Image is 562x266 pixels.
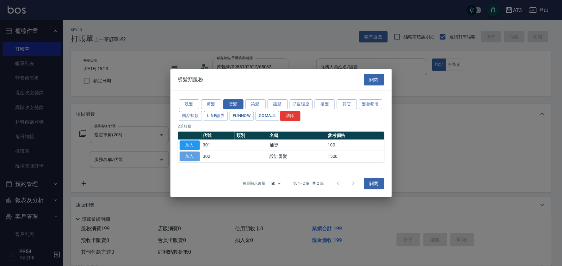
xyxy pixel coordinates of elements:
button: 其它 [337,99,357,109]
button: 加入 [180,140,200,150]
th: 參考價格 [326,132,384,140]
button: 加入 [180,152,200,161]
div: 50 [268,175,283,192]
td: 301 [201,139,235,151]
td: 100 [326,139,384,151]
td: 1500 [326,151,384,162]
th: 名稱 [268,132,326,140]
button: 剪髮 [201,99,221,109]
p: 2 筆服務 [178,123,384,129]
button: 關閉 [364,74,384,86]
button: 髮券銷售 [359,99,382,109]
button: 關閉 [364,178,384,189]
button: 接髮 [315,99,335,109]
td: 補燙 [268,139,326,151]
button: GOMAJL [256,111,279,121]
button: 贈品扣款 [179,111,202,121]
p: 第 1–2 筆 共 2 筆 [293,181,324,186]
button: 洗髮 [179,99,199,109]
button: LINE酷券 [204,111,228,121]
td: 設計燙髮 [268,151,326,162]
button: 燙髮 [223,99,244,109]
th: 類別 [235,132,268,140]
button: FUNNOW [230,111,254,121]
button: 染髮 [245,99,266,109]
span: 燙髮類服務 [178,77,203,83]
button: 護髮 [268,99,288,109]
th: 代號 [201,132,235,140]
p: 每頁顯示數量 [243,181,265,186]
td: 302 [201,151,235,162]
button: 清除 [280,111,300,121]
button: 頭皮理療 [290,99,313,109]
